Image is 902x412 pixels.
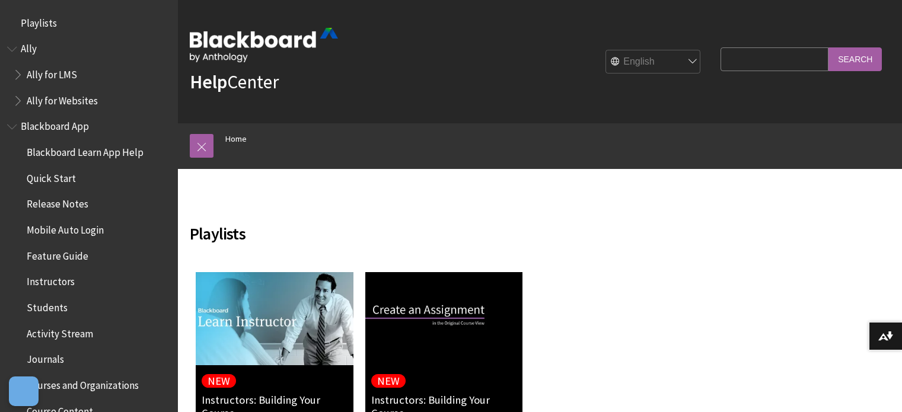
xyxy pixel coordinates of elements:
span: Ally for Websites [27,91,98,107]
div: NEW [208,375,230,388]
a: HelpCenter [190,70,279,94]
span: Instructors [27,272,75,288]
button: Open Preferences [9,376,39,406]
span: Blackboard Learn App Help [27,142,144,158]
img: Blackboard by Anthology [190,28,338,62]
span: Feature Guide [27,246,88,262]
h2: Playlists [190,207,715,246]
span: Mobile Auto Login [27,220,104,236]
strong: Help [190,70,227,94]
span: Release Notes [27,194,88,210]
input: Search [828,47,882,71]
a: Home [225,132,247,146]
nav: Book outline for Playlists [7,13,171,33]
span: Journals [27,350,64,366]
span: Blackboard App [21,117,89,133]
span: Students [27,298,68,314]
div: NEW [377,375,400,388]
span: Activity Stream [27,324,93,340]
span: Quick Start [27,168,76,184]
span: Courses and Organizations [27,375,139,391]
select: Site Language Selector [606,50,701,74]
span: Ally [21,39,37,55]
span: Playlists [21,13,57,29]
nav: Book outline for Anthology Ally Help [7,39,171,111]
span: Ally for LMS [27,65,77,81]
